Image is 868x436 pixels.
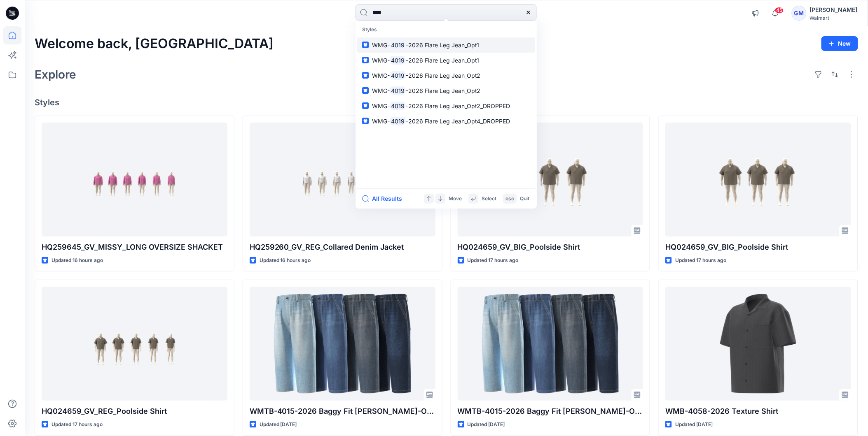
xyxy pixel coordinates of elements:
[372,42,390,49] span: WMG-
[406,87,481,94] span: -2026 Flare Leg Jean_Opt2
[357,83,535,98] a: WMG-4019-2026 Flare Leg Jean_Opt2
[665,123,851,237] a: HQ024659_GV_BIG_Poolside Shirt
[357,53,535,68] a: WMG-4019-2026 Flare Leg Jean_Opt1
[51,256,103,265] p: Updated 16 hours ago
[390,56,406,65] mark: 4019
[775,7,784,14] span: 45
[42,241,227,253] p: HQ259645_GV_MISSY_LONG OVERSIZE SHACKET
[372,118,390,125] span: WMG-
[458,241,643,253] p: HQ024659_GV_BIG_Poolside Shirt
[468,256,519,265] p: Updated 17 hours ago
[458,287,643,401] a: WMTB-4015-2026 Baggy Fit Jean-Opt 1A
[468,420,505,429] p: Updated [DATE]
[372,72,390,79] span: WMG-
[35,97,858,107] h4: Styles
[792,6,807,21] div: GM
[372,102,390,109] span: WMG-
[675,420,713,429] p: Updated [DATE]
[42,287,227,401] a: HQ024659_GV_REG_Poolside Shirt
[357,98,535,114] a: WMG-4019-2026 Flare Leg Jean_Opt2_DROPPED
[372,57,390,64] span: WMG-
[250,123,435,237] a: HQ259260_GV_REG_Collared Denim Jacket
[35,36,274,51] h2: Welcome back, [GEOGRAPHIC_DATA]
[357,68,535,83] a: WMG-4019-2026 Flare Leg Jean_Opt2
[458,406,643,417] p: WMTB-4015-2026 Baggy Fit [PERSON_NAME]-Opt 1A
[665,406,851,417] p: WMB-4058-2026 Texture Shirt
[372,87,390,94] span: WMG-
[390,86,406,95] mark: 4019
[250,287,435,401] a: WMTB-4015-2026 Baggy Fit Jean-Opt 1A
[505,195,514,203] p: esc
[51,420,103,429] p: Updated 17 hours ago
[665,287,851,401] a: WMB-4058-2026 Texture Shirt
[357,37,535,53] a: WMG-4019-2026 Flare Leg Jean_Opt1
[406,42,480,49] span: -2026 Flare Leg Jean_Opt1
[406,102,510,109] span: -2026 Flare Leg Jean_Opt2_DROPPED
[35,68,76,81] h2: Explore
[260,420,297,429] p: Updated [DATE]
[810,15,858,21] div: Walmart
[42,406,227,417] p: HQ024659_GV_REG_Poolside Shirt
[810,5,858,15] div: [PERSON_NAME]
[406,72,481,79] span: -2026 Flare Leg Jean_Opt2
[390,40,406,50] mark: 4019
[520,195,529,203] p: Quit
[357,114,535,129] a: WMG-4019-2026 Flare Leg Jean_Opt4_DROPPED
[821,36,858,51] button: New
[390,101,406,111] mark: 4019
[675,256,726,265] p: Updated 17 hours ago
[665,241,851,253] p: HQ024659_GV_BIG_Poolside Shirt
[250,406,435,417] p: WMTB-4015-2026 Baggy Fit [PERSON_NAME]-Opt 1A
[250,241,435,253] p: HQ259260_GV_REG_Collared Denim Jacket
[406,118,510,125] span: -2026 Flare Leg Jean_Opt4_DROPPED
[390,71,406,80] mark: 4019
[42,123,227,237] a: HQ259645_GV_MISSY_LONG OVERSIZE SHACKET
[390,116,406,126] mark: 4019
[406,57,480,64] span: -2026 Flare Leg Jean_Opt1
[362,194,407,204] button: All Results
[449,195,462,203] p: Move
[260,256,311,265] p: Updated 16 hours ago
[458,123,643,237] a: HQ024659_GV_BIG_Poolside Shirt
[357,22,535,37] p: Styles
[482,195,496,203] p: Select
